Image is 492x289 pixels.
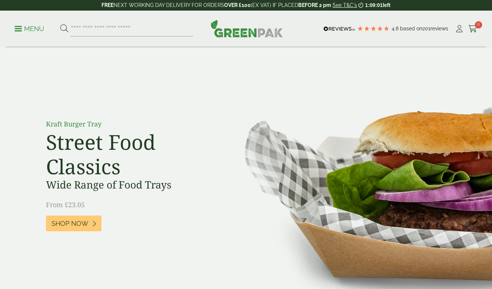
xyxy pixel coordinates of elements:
img: GreenPak Supplies [211,20,283,37]
span: Based on [400,26,422,31]
p: Kraft Burger Tray [46,119,210,129]
span: Shop Now [51,220,88,228]
span: left [383,2,391,8]
a: See T&C's [333,2,357,8]
strong: FREE [101,2,114,8]
h2: Street Food Classics [46,130,210,179]
span: 0 [475,21,482,28]
a: Menu [15,24,44,32]
span: 1:09:01 [365,2,383,8]
i: My Account [455,25,464,33]
h3: Wide Range of Food Trays [46,179,210,191]
a: 0 [468,23,477,34]
a: Shop Now [46,216,101,231]
div: 4.79 Stars [357,25,390,32]
span: 201 [422,26,430,31]
span: From £23.05 [46,200,85,209]
span: 4.8 [392,26,400,31]
img: REVIEWS.io [323,26,355,31]
span: reviews [430,26,448,31]
strong: OVER £100 [224,2,251,8]
strong: BEFORE 2 pm [298,2,331,8]
i: Cart [468,25,477,33]
p: Menu [15,24,44,33]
